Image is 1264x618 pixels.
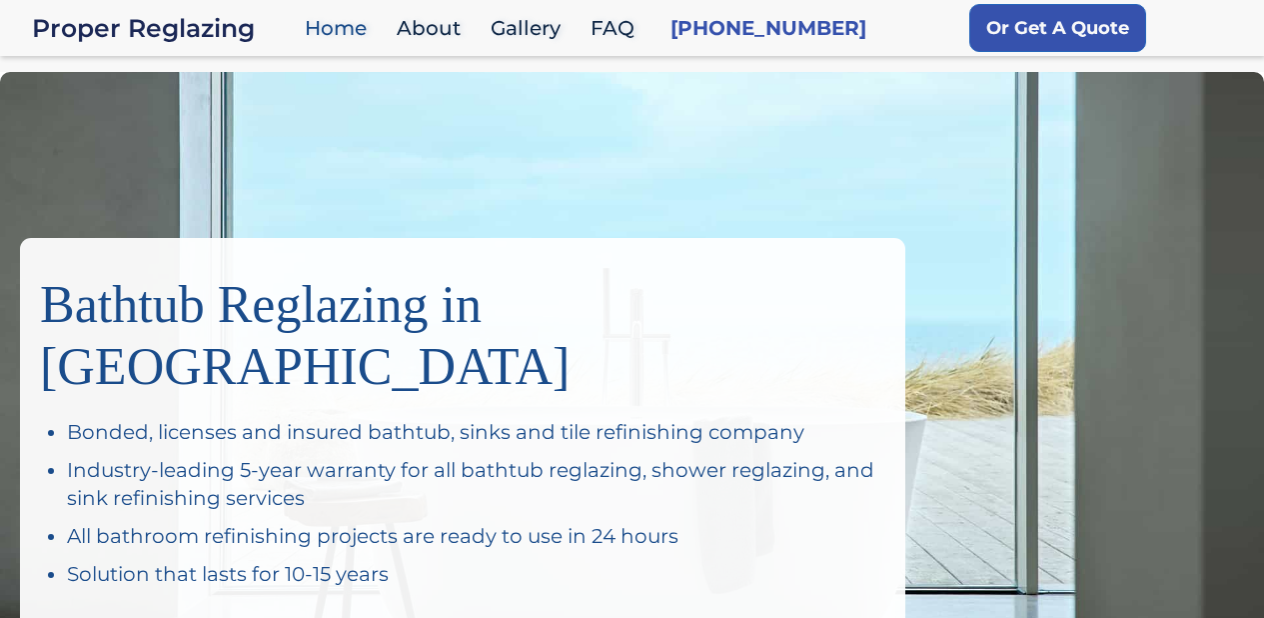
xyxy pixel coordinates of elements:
div: Proper Reglazing [32,14,295,42]
div: Solution that lasts for 10-15 years [67,560,885,588]
a: home [32,14,295,42]
a: Home [295,7,387,50]
div: Bonded, licenses and insured bathtub, sinks and tile refinishing company [67,418,885,446]
a: Gallery [481,7,581,50]
a: About [387,7,481,50]
h1: Bathtub Reglazing in [GEOGRAPHIC_DATA] [40,258,885,398]
div: Industry-leading 5-year warranty for all bathtub reglazing, shower reglazing, and sink refinishin... [67,456,885,512]
a: FAQ [581,7,654,50]
a: [PHONE_NUMBER] [670,14,866,42]
div: All bathroom refinishing projects are ready to use in 24 hours [67,522,885,550]
a: Or Get A Quote [969,4,1146,52]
